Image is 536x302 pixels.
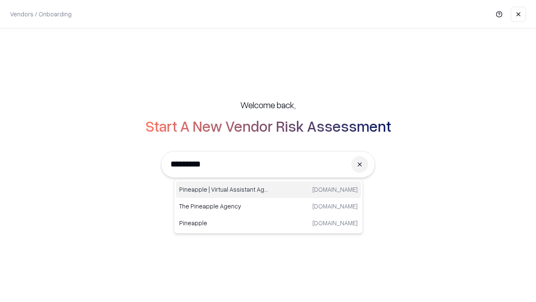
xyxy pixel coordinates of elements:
p: The Pineapple Agency [179,202,268,211]
div: Suggestions [174,179,363,234]
p: Pineapple [179,219,268,227]
p: [DOMAIN_NAME] [312,202,358,211]
p: Vendors / Onboarding [10,10,72,18]
h5: Welcome back, [240,99,296,111]
h2: Start A New Vendor Risk Assessment [145,117,391,134]
p: [DOMAIN_NAME] [312,185,358,194]
p: Pineapple | Virtual Assistant Agency [179,185,268,194]
p: [DOMAIN_NAME] [312,219,358,227]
